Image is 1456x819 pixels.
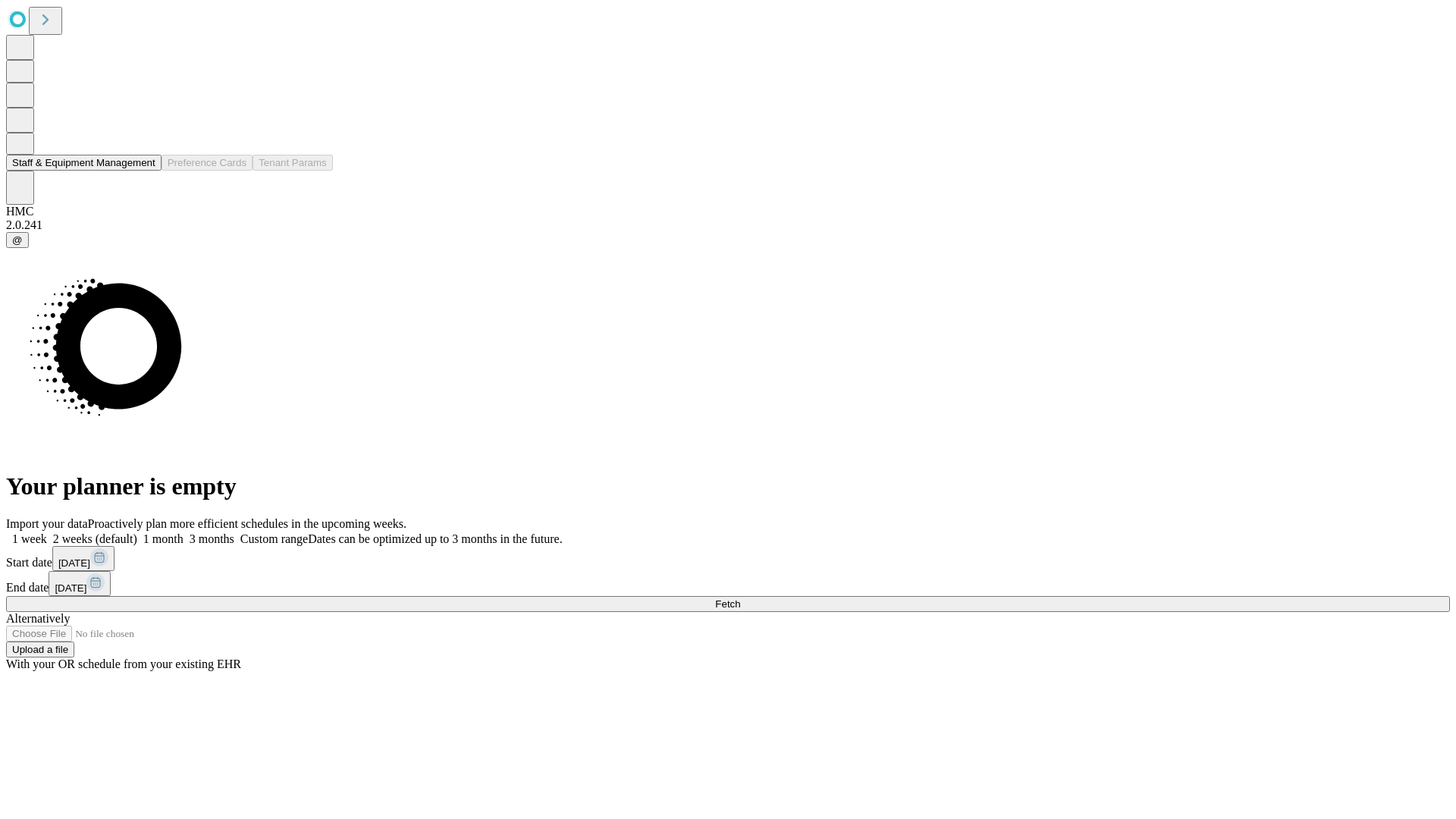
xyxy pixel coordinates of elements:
button: [DATE] [49,571,111,596]
div: Start date [6,546,1450,571]
button: Tenant Params [253,155,333,171]
span: Fetch [715,598,740,610]
button: Preference Cards [162,155,253,171]
button: Upload a file [6,642,74,657]
h1: Your planner is empty [6,472,1450,500]
span: 1 week [12,532,47,545]
div: End date [6,571,1450,596]
span: [DATE] [58,557,90,569]
div: HMC [6,205,1450,218]
span: Import your data [6,517,88,530]
span: Dates can be optimized up to 3 months in the future. [308,532,562,545]
span: Alternatively [6,612,70,625]
button: Staff & Equipment Management [6,155,162,171]
button: [DATE] [52,546,115,571]
span: Proactively plan more efficient schedules in the upcoming weeks. [88,517,406,530]
span: Custom range [240,532,308,545]
div: 2.0.241 [6,218,1450,232]
button: Fetch [6,596,1450,612]
span: [DATE] [55,582,86,594]
span: 1 month [143,532,184,545]
span: @ [12,234,23,246]
span: 2 weeks (default) [53,532,137,545]
span: 3 months [190,532,234,545]
span: With your OR schedule from your existing EHR [6,657,241,670]
button: @ [6,232,29,248]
